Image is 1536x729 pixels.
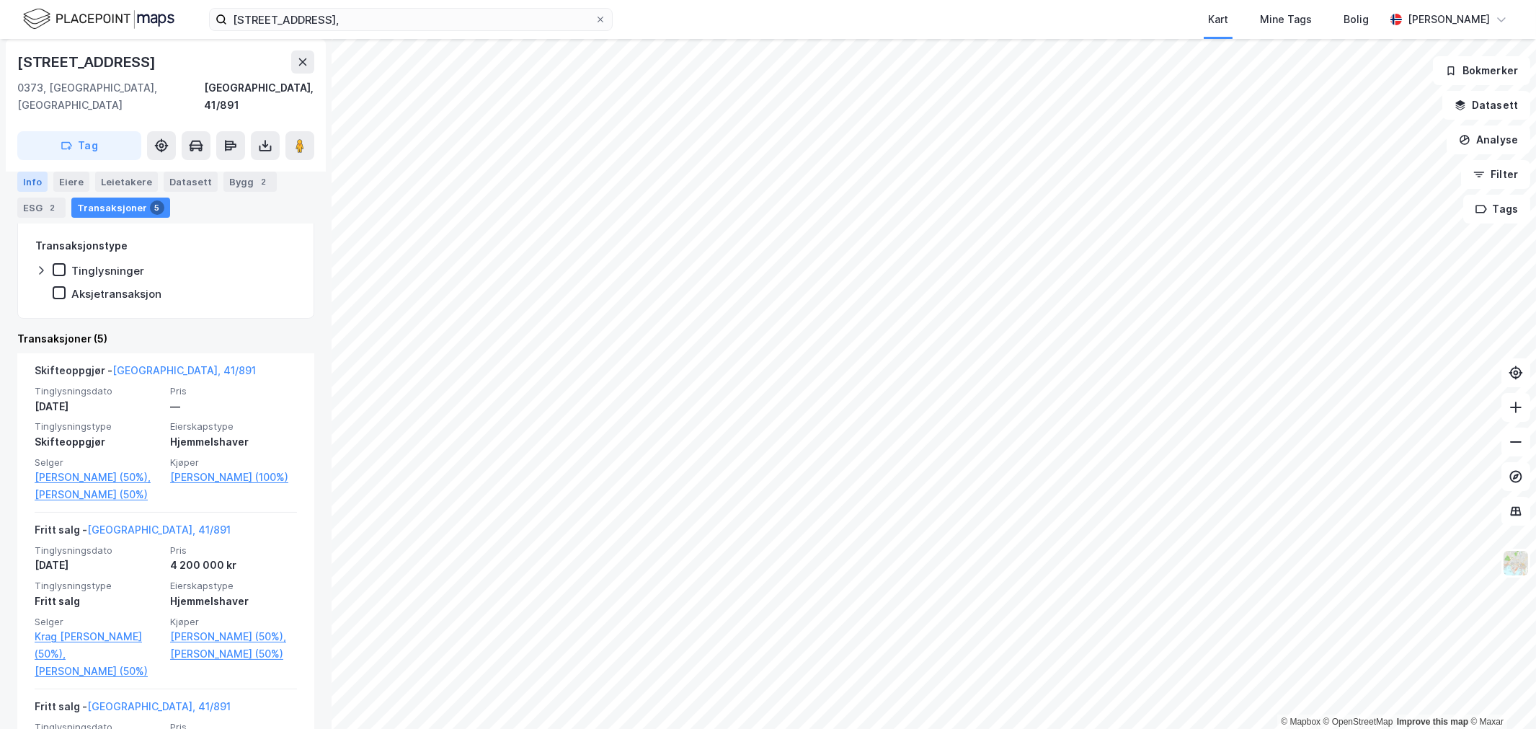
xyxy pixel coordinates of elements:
span: Eierskapstype [170,420,297,433]
div: Fritt salg - [35,521,231,544]
span: Tinglysningsdato [35,385,161,397]
div: Fritt salg [35,593,161,610]
div: [STREET_ADDRESS] [17,50,159,74]
a: [PERSON_NAME] (50%), [170,628,297,645]
a: [GEOGRAPHIC_DATA], 41/891 [87,523,231,536]
div: Fritt salg - [35,698,231,721]
button: Datasett [1442,91,1530,120]
div: Tinglysninger [71,264,144,278]
div: Info [17,172,48,192]
a: [PERSON_NAME] (50%) [35,663,161,680]
div: Bygg [223,172,277,192]
div: 5 [150,200,164,215]
a: [GEOGRAPHIC_DATA], 41/891 [87,700,231,712]
div: Skifteoppgjør - [35,362,256,385]
div: Transaksjonstype [35,237,128,255]
div: Transaksjoner [71,198,170,218]
span: Selger [35,456,161,469]
div: 2 [45,200,60,215]
a: [PERSON_NAME] (50%), [35,469,161,486]
button: Tags [1463,195,1530,224]
span: Tinglysningstype [35,420,161,433]
a: [PERSON_NAME] (100%) [170,469,297,486]
img: Z [1502,549,1530,577]
img: logo.f888ab2527a4732fd821a326f86c7f29.svg [23,6,174,32]
div: [GEOGRAPHIC_DATA], 41/891 [204,79,314,114]
div: Bolig [1344,11,1369,28]
a: [GEOGRAPHIC_DATA], 41/891 [112,364,256,376]
span: Pris [170,385,297,397]
div: Hjemmelshaver [170,593,297,610]
span: Selger [35,616,161,628]
button: Tag [17,131,141,160]
iframe: Chat Widget [1464,660,1536,729]
a: Krag [PERSON_NAME] (50%), [35,628,161,663]
a: [PERSON_NAME] (50%) [35,486,161,503]
span: Eierskapstype [170,580,297,592]
div: [DATE] [35,557,161,574]
div: Kontrollprogram for chat [1464,660,1536,729]
div: ESG [17,198,66,218]
div: Leietakere [95,172,158,192]
span: Pris [170,544,297,557]
div: Mine Tags [1260,11,1312,28]
a: [PERSON_NAME] (50%) [170,645,297,663]
div: Kart [1208,11,1228,28]
span: Tinglysningsdato [35,544,161,557]
div: Aksjetransaksjon [71,287,161,301]
a: Improve this map [1397,717,1468,727]
input: Søk på adresse, matrikkel, gårdeiere, leietakere eller personer [227,9,595,30]
a: OpenStreetMap [1323,717,1393,727]
div: [DATE] [35,398,161,415]
div: 0373, [GEOGRAPHIC_DATA], [GEOGRAPHIC_DATA] [17,79,204,114]
div: Skifteoppgjør [35,433,161,451]
div: Hjemmelshaver [170,433,297,451]
button: Bokmerker [1433,56,1530,85]
div: Transaksjoner (5) [17,330,314,348]
div: 2 [257,174,271,189]
div: 4 200 000 kr [170,557,297,574]
button: Filter [1461,160,1530,189]
span: Tinglysningstype [35,580,161,592]
div: [PERSON_NAME] [1408,11,1490,28]
div: Eiere [53,172,89,192]
a: Mapbox [1281,717,1320,727]
button: Analyse [1447,125,1530,154]
div: — [170,398,297,415]
div: Datasett [164,172,218,192]
span: Kjøper [170,616,297,628]
span: Kjøper [170,456,297,469]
